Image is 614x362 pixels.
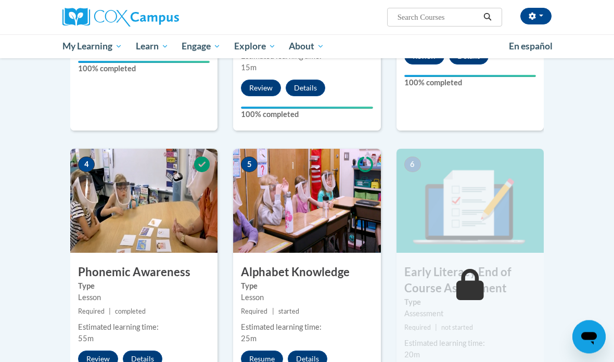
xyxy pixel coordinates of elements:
[78,61,210,63] div: Your progress
[241,63,257,72] span: 15m
[404,324,431,332] span: Required
[78,63,210,75] label: 100% completed
[241,157,258,173] span: 5
[62,8,215,27] a: Cox Campus
[404,75,536,77] div: Your progress
[78,322,210,333] div: Estimated learning time:
[78,157,95,173] span: 4
[480,11,495,23] button: Search
[241,281,373,292] label: Type
[404,351,420,359] span: 20m
[115,308,146,316] span: completed
[441,324,473,332] span: not started
[241,292,373,304] div: Lesson
[509,41,553,51] span: En español
[572,320,606,354] iframe: Button to launch messaging window
[241,109,373,121] label: 100% completed
[233,265,380,281] h3: Alphabet Knowledge
[396,149,544,253] img: Course Image
[55,34,559,58] div: Main menu
[78,292,210,304] div: Lesson
[109,308,111,316] span: |
[227,34,283,58] a: Explore
[129,34,175,58] a: Learn
[272,308,274,316] span: |
[502,35,559,57] a: En español
[136,40,169,53] span: Learn
[241,80,281,97] button: Review
[396,11,480,23] input: Search Courses
[435,324,437,332] span: |
[404,297,536,308] label: Type
[70,149,218,253] img: Course Image
[520,8,552,24] button: Account Settings
[182,40,221,53] span: Engage
[56,34,129,58] a: My Learning
[241,334,257,343] span: 25m
[278,308,299,316] span: started
[241,107,373,109] div: Your progress
[78,308,105,316] span: Required
[78,334,94,343] span: 55m
[78,281,210,292] label: Type
[404,77,536,89] label: 100% completed
[241,308,267,316] span: Required
[70,265,218,281] h3: Phonemic Awareness
[404,157,421,173] span: 6
[62,8,179,27] img: Cox Campus
[283,34,331,58] a: About
[404,308,536,320] div: Assessment
[241,322,373,333] div: Estimated learning time:
[175,34,227,58] a: Engage
[289,40,324,53] span: About
[234,40,276,53] span: Explore
[286,80,325,97] button: Details
[404,338,536,350] div: Estimated learning time:
[233,149,380,253] img: Course Image
[62,40,122,53] span: My Learning
[396,265,544,297] h3: Early Literacy End of Course Assessment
